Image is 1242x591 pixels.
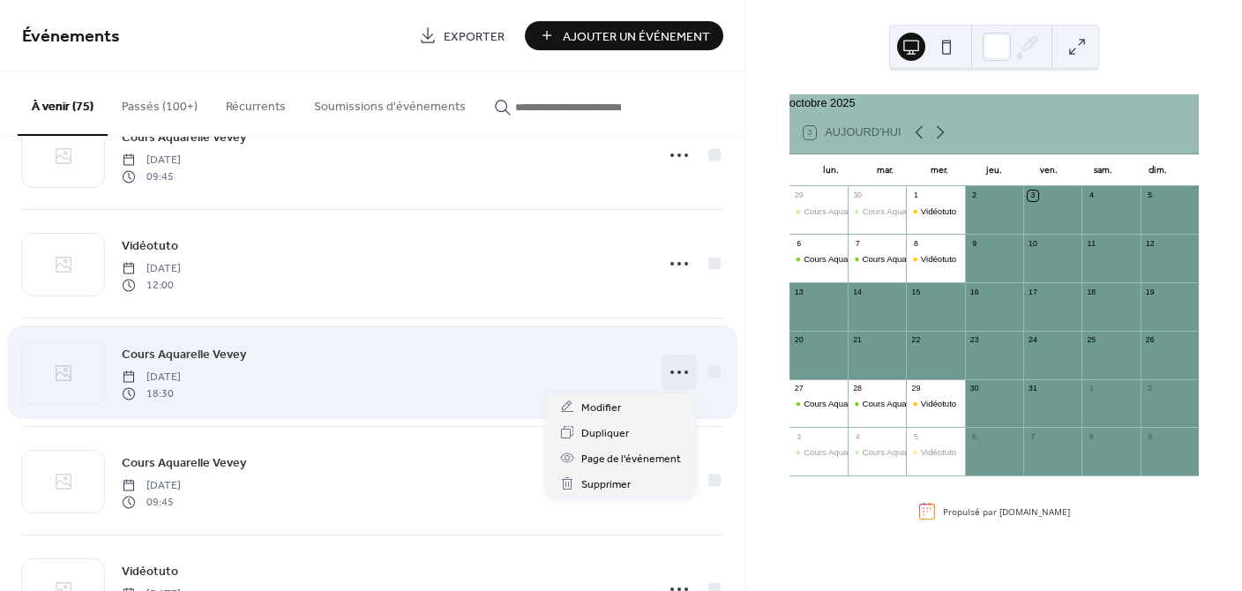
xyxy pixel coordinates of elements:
[794,238,804,249] div: 6
[122,346,246,364] span: Cours Aquarelle Vevey
[969,238,980,249] div: 9
[122,129,246,147] span: Cours Aquarelle Vevey
[1130,154,1185,186] div: dim.
[1086,431,1096,442] div: 8
[910,335,921,346] div: 22
[581,399,621,417] span: Modifier
[789,398,848,409] div: Cours Aquarelle Vevey
[852,383,863,393] div: 28
[1144,383,1155,393] div: 2
[794,191,804,201] div: 29
[789,94,1199,111] div: octobre 2025
[563,27,710,46] span: Ajouter Un Événement
[804,206,889,217] div: Cours Aquarelle Vevey
[406,21,518,50] a: Exporter
[1021,154,1076,186] div: ven.
[300,71,480,134] button: Soumissions d'événements
[969,287,980,297] div: 16
[804,253,889,265] div: Cours Aquarelle Vevey
[921,206,956,217] div: Vidéotuto
[122,344,246,364] a: Cours Aquarelle Vevey
[967,154,1021,186] div: jeu.
[1086,287,1096,297] div: 18
[1144,431,1155,442] div: 9
[1086,191,1096,201] div: 4
[804,446,889,458] div: Cours Aquarelle Vevey
[525,21,723,50] button: Ajouter Un Événement
[910,431,921,442] div: 5
[848,253,906,265] div: Cours Aquarelle Vevey
[122,370,181,385] span: [DATE]
[122,453,246,473] a: Cours Aquarelle Vevey
[794,431,804,442] div: 3
[1028,431,1038,442] div: 7
[863,253,948,265] div: Cours Aquarelle Vevey
[122,494,181,510] span: 09:45
[122,478,181,494] span: [DATE]
[999,505,1070,518] a: [DOMAIN_NAME]
[789,206,848,217] div: Cours Aquarelle Vevey
[122,385,181,401] span: 18:30
[794,335,804,346] div: 20
[910,287,921,297] div: 15
[969,191,980,201] div: 2
[18,71,108,136] button: À venir (75)
[852,287,863,297] div: 14
[969,431,980,442] div: 6
[969,335,980,346] div: 23
[848,206,906,217] div: Cours Aquarelle Vevey
[910,191,921,201] div: 1
[804,398,889,409] div: Cours Aquarelle Vevey
[789,253,848,265] div: Cours Aquarelle Vevey
[581,424,629,443] span: Dupliquer
[122,563,178,581] span: Vidéotuto
[122,454,246,473] span: Cours Aquarelle Vevey
[1086,335,1096,346] div: 25
[122,127,246,147] a: Cours Aquarelle Vevey
[789,446,848,458] div: Cours Aquarelle Vevey
[804,154,858,186] div: lun.
[1028,191,1038,201] div: 3
[921,398,956,409] div: Vidéotuto
[852,431,863,442] div: 4
[122,561,178,581] a: Vidéotuto
[122,277,181,293] span: 12:00
[921,253,956,265] div: Vidéotuto
[912,154,967,186] div: mer.
[852,191,863,201] div: 30
[906,206,964,217] div: Vidéotuto
[122,168,181,184] span: 09:45
[1144,191,1155,201] div: 5
[852,238,863,249] div: 7
[794,383,804,393] div: 27
[852,335,863,346] div: 21
[581,475,631,494] span: Supprimer
[921,446,956,458] div: Vidéotuto
[1086,238,1096,249] div: 11
[1028,383,1038,393] div: 31
[122,237,178,256] span: Vidéotuto
[794,287,804,297] div: 13
[22,19,120,54] span: Événements
[910,383,921,393] div: 29
[863,206,948,217] div: Cours Aquarelle Vevey
[1028,335,1038,346] div: 24
[122,261,181,277] span: [DATE]
[863,398,948,409] div: Cours Aquarelle Vevey
[581,450,681,468] span: Page de l'événement
[863,446,948,458] div: Cours Aquarelle Vevey
[969,383,980,393] div: 30
[910,238,921,249] div: 8
[943,505,1070,518] div: Propulsé par
[122,153,181,168] span: [DATE]
[1144,335,1155,346] div: 26
[1076,154,1131,186] div: sam.
[212,71,300,134] button: Récurrents
[444,27,505,46] span: Exporter
[1144,287,1155,297] div: 19
[122,236,178,256] a: Vidéotuto
[1086,383,1096,393] div: 1
[1144,238,1155,249] div: 12
[848,446,906,458] div: Cours Aquarelle Vevey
